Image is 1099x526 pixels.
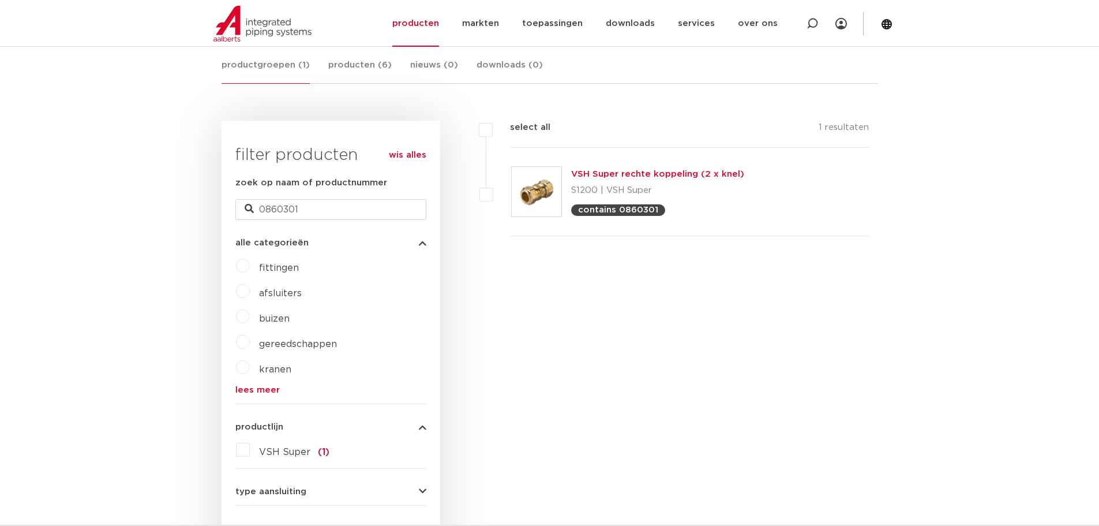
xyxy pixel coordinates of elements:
span: type aansluiting [235,487,306,496]
span: productlijn [235,423,283,431]
p: contains 0860301 [578,206,658,214]
input: zoeken [235,199,426,220]
a: wis alles [389,148,426,162]
a: afsluiters [259,289,302,298]
button: type aansluiting [235,487,426,496]
span: (1) [318,447,329,457]
span: alle categorieën [235,238,309,247]
label: zoek op naam of productnummer [235,176,387,190]
a: buizen [259,314,290,323]
button: alle categorieën [235,238,426,247]
a: gereedschappen [259,340,337,349]
a: VSH Super rechte koppeling (2 x knel) [571,170,744,178]
span: VSH Super [259,447,310,457]
a: productgroepen (1) [222,58,310,84]
a: downloads (0) [477,58,543,83]
a: fittingen [259,263,299,273]
label: select all [493,121,550,135]
button: productlijn [235,423,426,431]
img: Thumbnail for VSH Super rechte koppeling (2 x knel) [512,167,561,217]
h3: filter producten [235,144,426,167]
p: S1200 | VSH Super [571,181,744,200]
a: lees meer [235,386,426,394]
a: nieuws (0) [410,58,458,83]
a: kranen [259,365,291,374]
a: producten (6) [328,58,392,83]
p: 1 resultaten [819,121,869,139]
